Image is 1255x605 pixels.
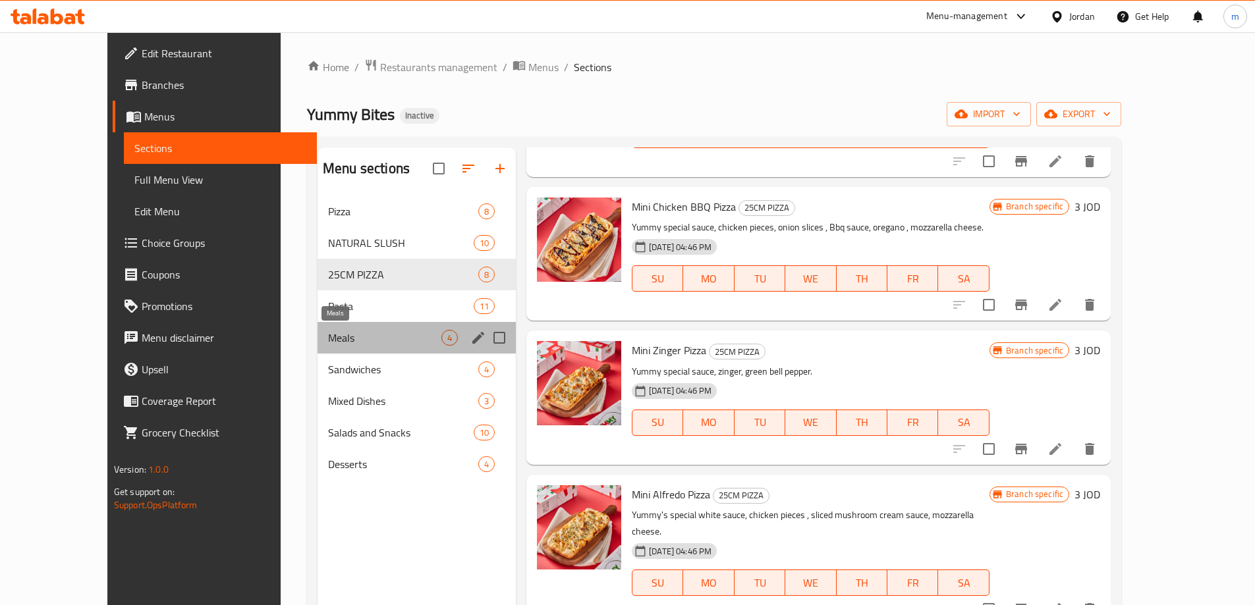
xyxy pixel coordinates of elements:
button: SA [938,265,989,292]
span: 10 [474,427,494,439]
div: Desserts [328,456,478,472]
span: WE [791,573,831,592]
span: Grocery Checklist [142,425,306,440]
li: / [564,59,569,75]
button: Branch-specific-item [1005,289,1037,321]
button: SU [632,265,683,292]
span: MO [688,413,729,432]
div: Mixed Dishes3 [318,385,516,417]
span: 25CM PIZZA [713,488,769,503]
h6: 3 JOD [1074,341,1100,359]
span: WE [791,269,831,288]
span: Inactive [400,110,439,121]
button: SU [632,569,683,596]
span: import [957,106,1020,122]
span: TH [842,573,882,592]
span: Branches [142,77,306,93]
span: Salads and Snacks [328,425,474,440]
span: Sandwiches [328,361,478,377]
a: Edit menu item [1047,441,1063,457]
span: [DATE] 04:46 PM [644,545,717,558]
a: Edit menu item [1047,153,1063,169]
span: Yummy Bites [307,99,395,129]
h6: 3 JOD [1074,485,1100,504]
button: Branch-specific-item [1005,433,1037,465]
span: [DATE] 04:46 PM [644,384,717,397]
span: 1.0.0 [148,461,169,478]
div: NATURAL SLUSH10 [318,227,516,259]
p: Yummy special sauce, chicken pieces, onion slices , Bbq sauce, oregano , mozzarella cheese. [632,219,990,236]
nav: breadcrumb [307,59,1121,76]
div: 25CM PIZZA [713,488,769,504]
button: TU [735,569,785,596]
div: Menu-management [926,9,1007,24]
span: MO [688,573,729,592]
span: SA [943,413,984,432]
span: Mini Zinger Pizza [632,340,706,360]
div: Sandwiches4 [318,354,516,385]
span: Branch specific [1001,488,1069,500]
div: items [474,298,495,314]
span: Sort sections [453,153,484,184]
div: items [478,203,495,219]
h6: 3 JOD [1074,197,1100,216]
span: 8 [479,269,494,281]
span: Coupons [142,267,306,282]
span: Sections [134,140,306,156]
span: Menus [528,59,559,75]
button: TH [837,265,887,292]
button: SU [632,409,683,436]
span: Sections [574,59,611,75]
a: Home [307,59,349,75]
span: Edit Restaurant [142,45,306,61]
div: items [474,425,495,440]
img: Mini Chicken BBQ Pizza [537,197,621,282]
span: TH [842,413,882,432]
span: 3 [479,395,494,408]
span: Select to update [975,435,1003,463]
a: Support.OpsPlatform [114,496,198,513]
span: WE [791,413,831,432]
span: Upsell [142,361,306,377]
div: Inactive [400,108,439,124]
span: 25CM PIZZA [710,344,765,359]
button: WE [785,569,836,596]
span: [DATE] 04:46 PM [644,241,717,253]
img: Mini Alfredo Pizza [537,485,621,569]
span: 25CM PIZZA [739,200,795,215]
span: 11 [474,300,494,313]
span: SA [943,573,984,592]
span: Pasta [328,298,474,314]
span: 25CM PIZZA [328,267,478,282]
a: Coupons [113,259,317,290]
button: delete [1074,433,1105,465]
a: Sections [124,132,317,164]
img: Mini Zinger Pizza [537,341,621,425]
span: NATURAL SLUSH [328,235,474,251]
span: FR [893,269,933,288]
button: TU [735,265,785,292]
button: edit [468,328,488,348]
a: Promotions [113,290,317,322]
a: Menus [513,59,559,76]
span: TU [740,573,780,592]
span: export [1047,106,1111,122]
span: Pizza [328,203,478,219]
li: / [503,59,507,75]
div: Desserts4 [318,448,516,480]
span: Select all sections [425,155,453,182]
a: Upsell [113,354,317,385]
span: Menus [144,109,306,124]
span: Mini Alfredo Pizza [632,485,710,504]
a: Edit Menu [124,196,317,227]
p: Yummy special sauce, zinger, green bell pepper. [632,363,990,380]
span: Full Menu View [134,172,306,188]
span: Select to update [975,147,1003,175]
button: TU [735,409,785,436]
div: Mixed Dishes [328,393,478,409]
span: TU [740,413,780,432]
button: SA [938,409,989,436]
